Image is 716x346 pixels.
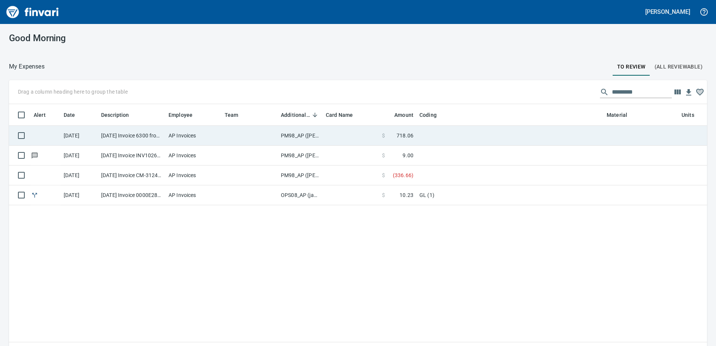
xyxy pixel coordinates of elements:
td: PM98_AP ([PERSON_NAME], [PERSON_NAME]) [278,166,323,185]
span: Alert [34,110,55,119]
span: Employee [169,110,192,119]
span: 718.06 [397,132,413,139]
span: $ [382,172,385,179]
nav: breadcrumb [9,62,45,71]
td: AP Invoices [166,146,222,166]
button: [PERSON_NAME] [643,6,692,18]
span: ( 336.66 ) [393,172,413,179]
td: PM98_AP ([PERSON_NAME], [PERSON_NAME]) [278,126,323,146]
span: 9.00 [403,152,413,159]
span: Card Name [326,110,353,119]
td: OPS08_AP (janettep, samr) [278,185,323,205]
span: 10.23 [400,191,413,199]
td: AP Invoices [166,166,222,185]
span: $ [382,152,385,159]
span: Date [64,110,75,119]
span: Date [64,110,85,119]
td: [DATE] [61,166,98,185]
span: Amount [394,110,413,119]
span: Split transaction [31,192,39,197]
span: Team [225,110,239,119]
span: Employee [169,110,202,119]
span: $ [382,191,385,199]
td: [DATE] Invoice INV10264176 from [GEOGRAPHIC_DATA] (1-24796) [98,146,166,166]
span: Alert [34,110,46,119]
span: (All Reviewable) [655,62,703,72]
span: Coding [419,110,437,119]
button: Choose columns to display [672,86,683,98]
td: [DATE] Invoice 0000E28842385 from UPS (1-30551) [98,185,166,205]
span: Amount [385,110,413,119]
span: $ [382,132,385,139]
span: Additional Reviewer [281,110,320,119]
td: [DATE] Invoice CM-3124323 from United Site Services (1-11055) [98,166,166,185]
span: Card Name [326,110,362,119]
span: Material [607,110,637,119]
p: Drag a column heading here to group the table [18,88,128,95]
td: PM98_AP ([PERSON_NAME], [PERSON_NAME]) [278,146,323,166]
td: [DATE] [61,126,98,146]
span: Description [101,110,139,119]
td: AP Invoices [166,126,222,146]
span: Coding [419,110,446,119]
span: Additional Reviewer [281,110,310,119]
button: Column choices favorited. Click to reset to default [694,86,706,98]
h5: [PERSON_NAME] [645,8,690,16]
img: Finvari [4,3,61,21]
td: GL (1) [416,185,604,205]
span: Material [607,110,627,119]
span: Has messages [31,153,39,158]
h3: Good Morning [9,33,230,43]
span: Units [682,110,704,119]
button: Download table [683,87,694,98]
span: To Review [617,62,646,72]
span: Description [101,110,129,119]
td: AP Invoices [166,185,222,205]
td: [DATE] [61,146,98,166]
td: [DATE] Invoice 6300 from Wire Rite Electric Inc (1-11130) [98,126,166,146]
p: My Expenses [9,62,45,71]
td: [DATE] [61,185,98,205]
span: Units [682,110,694,119]
span: Team [225,110,248,119]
